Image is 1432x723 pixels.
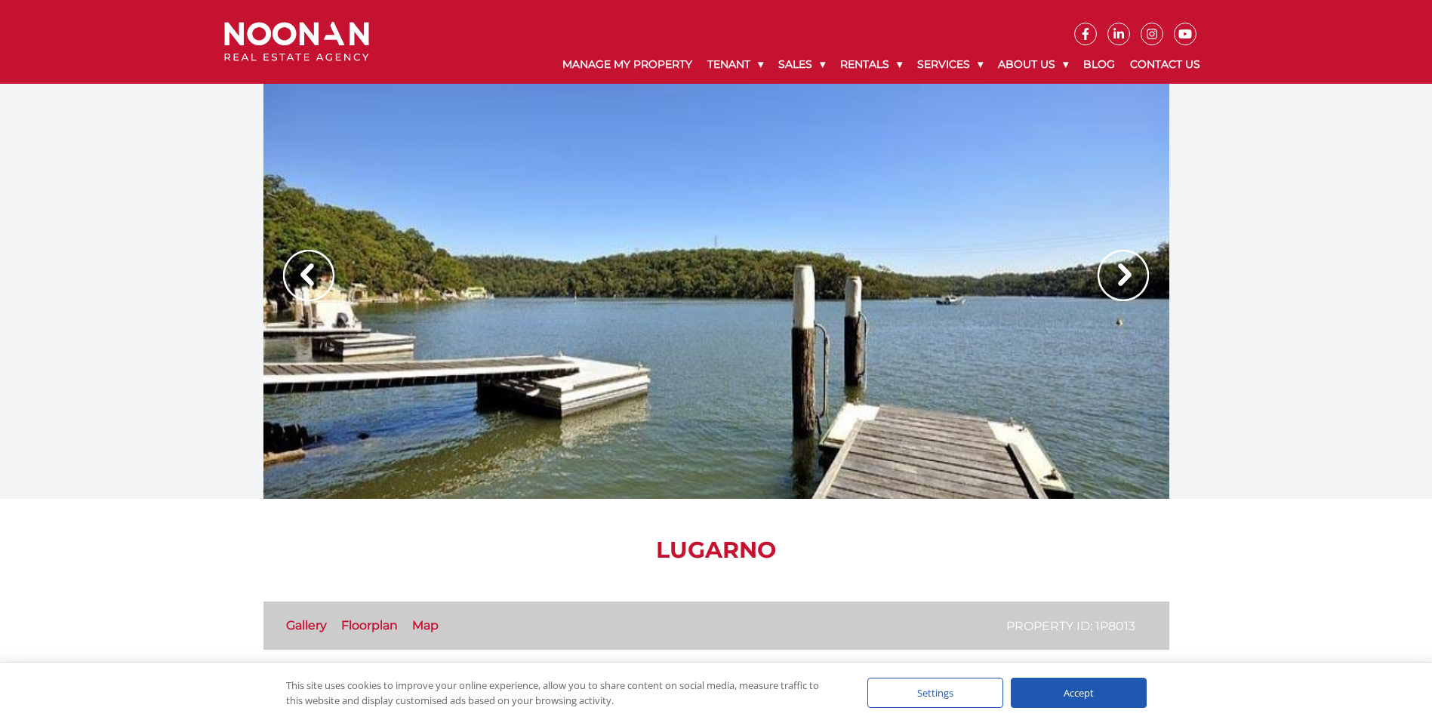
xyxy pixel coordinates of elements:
[286,618,327,632] a: Gallery
[833,45,910,84] a: Rentals
[700,45,771,84] a: Tenant
[412,618,439,632] a: Map
[1011,678,1147,708] div: Accept
[555,45,700,84] a: Manage My Property
[263,537,1169,564] h1: LUGARNO
[867,678,1003,708] div: Settings
[1076,45,1123,84] a: Blog
[283,250,334,301] img: Arrow slider
[1006,617,1135,635] p: Property ID: 1P8013
[224,22,369,62] img: Noonan Real Estate Agency
[771,45,833,84] a: Sales
[910,45,990,84] a: Services
[341,618,398,632] a: Floorplan
[286,678,837,708] div: This site uses cookies to improve your online experience, allow you to share content on social me...
[1098,250,1149,301] img: Arrow slider
[1123,45,1208,84] a: Contact Us
[990,45,1076,84] a: About Us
